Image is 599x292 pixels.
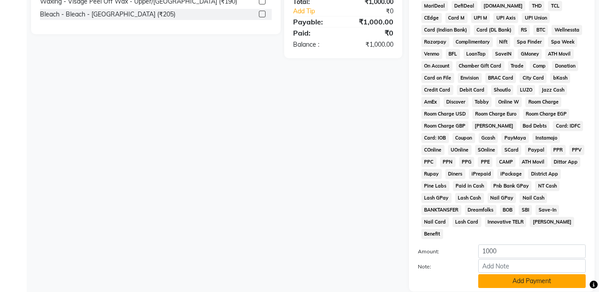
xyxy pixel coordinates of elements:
[411,248,472,256] label: Amount:
[495,97,522,107] span: Online W
[478,259,586,273] input: Add Note
[491,181,532,191] span: Pnb Bank GPay
[522,13,550,23] span: UPI Union
[548,37,577,47] span: Spa Week
[472,109,520,119] span: Room Charge Euro
[491,85,514,95] span: Shoutlo
[453,181,487,191] span: Paid in Cash
[445,13,468,23] span: Card M
[464,49,489,59] span: LoanTap
[343,28,400,38] div: ₹0
[448,145,472,155] span: UOnline
[485,217,527,227] span: Innovative TELR
[472,97,492,107] span: Tabby
[530,217,574,227] span: [PERSON_NAME]
[478,274,586,288] button: Add Payment
[452,1,477,11] span: DefiDeal
[523,109,570,119] span: Room Charge EGP
[421,25,470,35] span: Card (Indian Bank)
[475,145,498,155] span: SOnline
[530,61,548,71] span: Comp
[519,205,532,215] span: SBI
[551,157,581,167] span: Dittor App
[569,145,585,155] span: PPV
[465,205,496,215] span: Dreamfolks
[520,121,550,131] span: Bad Debts
[452,133,475,143] span: Coupon
[421,145,444,155] span: COnline
[496,37,511,47] span: Nift
[421,61,452,71] span: On Account
[421,85,453,95] span: Credit Card
[421,133,449,143] span: Card: IOB
[488,193,516,203] span: Nail GPay
[472,121,516,131] span: [PERSON_NAME]
[520,73,547,83] span: City Card
[545,49,574,59] span: ATH Movil
[452,217,481,227] span: Lash Card
[485,73,516,83] span: BRAC Card
[421,97,440,107] span: AmEx
[421,229,443,239] span: Benefit
[40,10,175,19] div: Bleach - Bleach - [GEOGRAPHIC_DATA] (₹205)
[286,40,343,49] div: Balance :
[533,25,548,35] span: BTC
[440,157,456,167] span: PPN
[286,16,343,27] div: Payable:
[453,37,493,47] span: Complimentary
[343,16,400,27] div: ₹1,000.00
[421,193,452,203] span: Lash GPay
[353,7,400,16] div: ₹0
[525,97,561,107] span: Room Charge
[421,1,448,11] span: MariDeal
[471,13,490,23] span: UPI M
[517,85,535,95] span: LUZO
[444,97,468,107] span: Discover
[446,49,460,59] span: BFL
[421,109,469,119] span: Room Charge USD
[455,193,484,203] span: Lash Cash
[518,49,542,59] span: GMoney
[421,13,442,23] span: CEdge
[536,205,559,215] span: Save-In
[508,61,527,71] span: Trade
[421,73,454,83] span: Card on File
[548,1,562,11] span: TCL
[518,25,530,35] span: RS
[528,169,561,179] span: District App
[474,25,515,35] span: Card (DL Bank)
[496,157,516,167] span: CAMP
[551,145,566,155] span: PPR
[529,1,544,11] span: THD
[421,181,449,191] span: Pine Labs
[457,85,488,95] span: Debit Card
[286,28,343,38] div: Paid:
[421,121,468,131] span: Room Charge GBP
[535,181,559,191] span: NT Cash
[553,121,583,131] span: Card: IDFC
[481,1,526,11] span: [DOMAIN_NAME]
[550,73,570,83] span: bKash
[501,133,529,143] span: PayMaya
[469,169,494,179] span: iPrepaid
[478,244,586,258] input: Amount
[421,157,436,167] span: PPC
[445,169,465,179] span: Diners
[459,157,475,167] span: PPG
[551,25,582,35] span: Wellnessta
[286,7,353,16] a: Add Tip
[421,49,442,59] span: Venmo
[421,205,461,215] span: BANKTANSFER
[421,169,442,179] span: Rupay
[478,157,492,167] span: PPE
[479,133,498,143] span: Gcash
[519,157,547,167] span: ATH Movil
[525,145,547,155] span: Paypal
[552,61,578,71] span: Donation
[492,49,514,59] span: SaveIN
[421,217,449,227] span: Nail Card
[458,73,482,83] span: Envision
[539,85,567,95] span: Jazz Cash
[421,37,449,47] span: Razorpay
[532,133,560,143] span: Instamojo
